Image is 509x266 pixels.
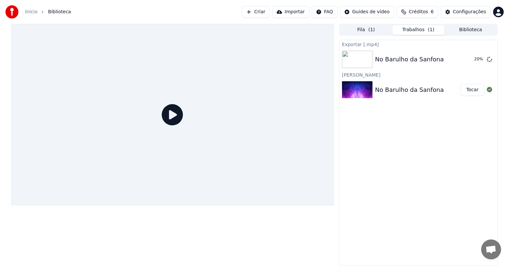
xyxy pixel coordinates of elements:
[428,27,434,33] span: ( 1 )
[340,6,394,18] button: Guides de vídeo
[375,55,444,64] div: No Barulho da Sanfona
[409,9,428,15] span: Créditos
[375,85,444,95] div: No Barulho da Sanfona
[25,9,37,15] a: Início
[312,6,337,18] button: FAQ
[453,9,486,15] div: Configurações
[431,9,434,15] span: 6
[441,6,490,18] button: Configurações
[461,84,484,96] button: Tocar
[339,71,497,79] div: [PERSON_NAME]
[368,27,375,33] span: ( 1 )
[272,6,309,18] button: Importar
[25,9,71,15] nav: breadcrumb
[444,25,497,35] button: Biblioteca
[397,6,438,18] button: Créditos6
[340,25,392,35] button: Fila
[474,57,484,62] div: 20 %
[48,9,71,15] span: Biblioteca
[392,25,445,35] button: Trabalhos
[5,5,19,19] img: youka
[242,6,270,18] button: Criar
[339,40,497,48] div: Exportar [.mp4]
[481,239,501,259] div: Bate-papo aberto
